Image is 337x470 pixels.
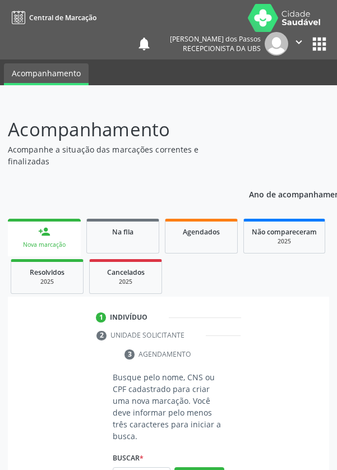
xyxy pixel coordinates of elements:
span: Na fila [112,227,133,237]
a: Acompanhamento [4,63,89,85]
div: Nova marcação [16,241,73,249]
button:  [288,32,310,56]
span: Agendados [183,227,220,237]
div: 2025 [252,237,317,246]
p: Busque pelo nome, CNS ou CPF cadastrado para criar uma nova marcação. Você deve informar pelo men... [113,371,224,442]
span: Central de Marcação [29,13,96,22]
div: Indivíduo [110,312,147,322]
p: Acompanhamento [8,116,233,144]
span: Não compareceram [252,227,317,237]
span: Recepcionista da UBS [183,44,261,53]
i:  [293,36,305,48]
button: notifications [136,36,152,52]
span: Resolvidos [30,268,64,277]
label: Buscar [113,450,144,467]
div: person_add [38,225,50,238]
p: Acompanhe a situação das marcações correntes e finalizadas [8,144,233,167]
div: [PERSON_NAME] dos Passos [170,34,261,44]
span: Cancelados [107,268,145,277]
div: 2025 [19,278,75,286]
a: Central de Marcação [8,8,96,27]
div: 1 [96,312,106,322]
div: 2025 [98,278,154,286]
img: img [265,32,288,56]
button: apps [310,34,329,54]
